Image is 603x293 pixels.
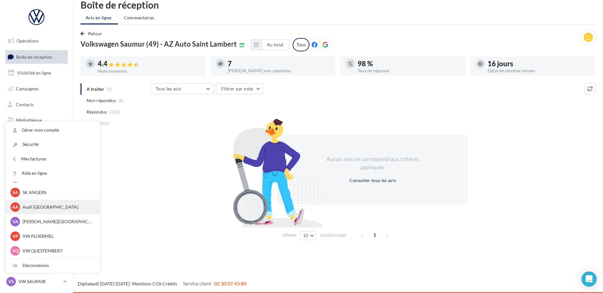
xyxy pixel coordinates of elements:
span: VQ [12,248,19,254]
div: Open Intercom Messenger [581,271,597,287]
span: 1 [370,230,380,240]
a: Boîte de réception [4,50,69,64]
p: VW QUESTEMBERT [23,248,92,254]
span: 10 [303,233,308,238]
span: Afficher [282,232,297,238]
span: Tous [87,120,96,127]
button: Retour [81,30,105,37]
span: Contacts [16,101,34,107]
a: Campagnes [4,82,69,95]
a: Sécurité [5,137,100,152]
a: Digitaleo [78,281,96,286]
a: Opérations [4,34,69,48]
a: Crédits [163,281,177,286]
a: PLV et print personnalisable [4,145,69,164]
a: CGS [152,281,161,286]
span: Retour [88,31,102,36]
a: VS VW SAUMUR [5,276,68,288]
div: 4.4 [98,60,200,68]
a: Campagnes DataOnDemand [4,166,69,185]
span: Non répondus [87,97,116,104]
span: Tous les avis [156,86,181,91]
button: Au total [262,39,289,50]
div: Aucun avis ne correspond aux critères appliqués. [318,155,427,171]
span: Service client [183,280,211,286]
div: 98 % [358,60,460,67]
span: Campagnes [16,86,39,91]
a: Visibilité en ligne [4,66,69,80]
button: Tous les avis [150,83,214,94]
div: Déconnexion [5,258,100,273]
button: Consulter tous les avis [347,177,399,184]
button: Filtrer par note [216,83,264,94]
div: Tous [293,38,309,51]
a: Calendrier [4,129,69,143]
span: 02 30 07 43 80 [214,280,246,286]
p: VW SAUMUR [18,278,61,285]
span: Répondus [87,109,107,115]
span: (342) [99,121,109,126]
p: [PERSON_NAME][GEOGRAPHIC_DATA] [23,218,92,225]
span: AA [12,204,18,210]
a: Mes factures [5,152,100,166]
span: résultats/page [320,232,346,238]
span: VA [12,218,18,225]
div: 7 [228,60,330,67]
button: Au total [251,39,289,50]
a: Contacts [4,98,69,111]
span: (334) [109,109,120,114]
a: Médiathèque [4,114,69,127]
span: Commentaires [124,15,154,21]
span: Boîte de réception [16,54,52,59]
p: VW PLOERMEL [23,233,92,239]
div: Délai de réponse moyen [488,68,590,73]
p: SK ANGERS [23,189,92,196]
span: (8) [119,98,124,103]
button: 10 [300,231,316,240]
span: SA [12,189,18,196]
span: Médiathèque [16,117,42,123]
span: VS [8,278,14,285]
span: Opérations [16,38,39,43]
a: Aide en ligne [5,166,100,180]
a: Mentions [132,281,151,286]
a: Gérer mon compte [5,123,100,137]
span: Volkswagen Saumur (49) - AZ Auto Saint Lambert [81,41,237,48]
div: Note moyenne [98,69,200,73]
span: Visibilité en ligne [17,70,51,75]
div: [PERSON_NAME] non répondus [228,68,330,73]
div: Taux de réponse [358,68,460,73]
span: VP [12,233,18,239]
div: 16 jours [488,60,590,67]
span: © [DATE]-[DATE] - - - [78,281,246,286]
p: Audi [GEOGRAPHIC_DATA] [23,204,92,210]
